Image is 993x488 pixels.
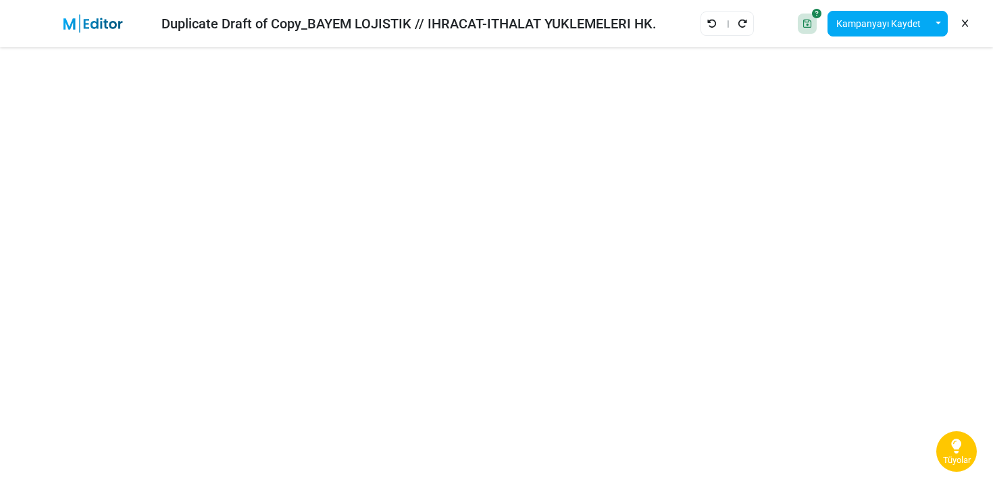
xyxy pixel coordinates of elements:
a: Geri Al [707,15,717,32]
div: Duplicate Draft of Copy_BAYEM LOJISTIK // IHRACAT-ITHALAT YUKLEMELERI HK. [161,14,657,34]
a: Yeniden Uygula [737,15,748,32]
span: Tüyolar [943,455,971,466]
i: SoftSave® is off [812,9,821,18]
button: Kampanyayı Kaydet [827,11,930,36]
